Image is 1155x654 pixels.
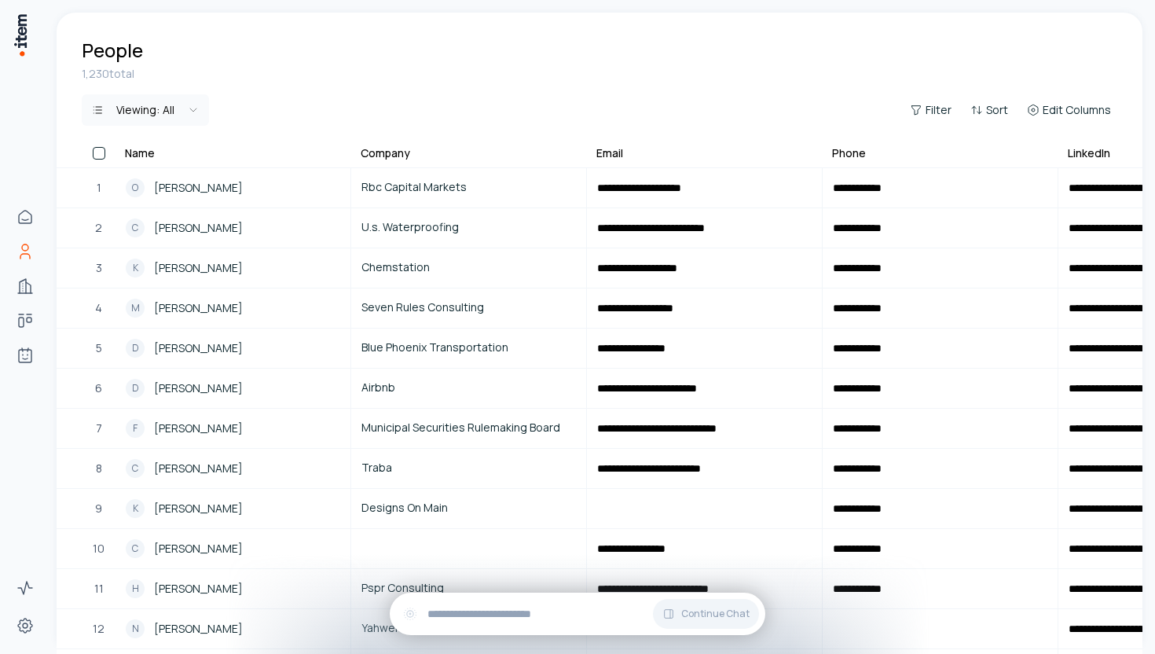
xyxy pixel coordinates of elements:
a: N[PERSON_NAME] [116,610,350,648]
span: [PERSON_NAME] [154,540,243,557]
span: 11 [94,580,104,597]
span: Blue Phoenix Transportation [361,339,576,356]
a: Rbc Capital Markets [352,169,585,207]
span: 12 [93,620,104,637]
div: H [126,579,145,598]
span: [PERSON_NAME] [154,580,243,597]
span: Continue Chat [681,608,750,620]
span: 3 [96,259,102,277]
span: Traba [361,459,576,476]
a: Companies [9,270,41,302]
span: 7 [96,420,102,437]
a: Settings [9,610,41,641]
span: Pspr Consulting [361,579,576,597]
span: 10 [93,540,104,557]
a: M[PERSON_NAME] [116,289,350,327]
a: K[PERSON_NAME] [116,490,350,527]
a: F[PERSON_NAME] [116,410,350,447]
div: O [126,178,145,197]
span: [PERSON_NAME] [154,340,243,357]
span: 1 [97,179,101,197]
a: C[PERSON_NAME] [116,530,350,568]
div: 1,230 total [82,66,1117,82]
a: Traba [352,450,585,487]
button: Sort [964,99,1014,121]
span: [PERSON_NAME] [154,179,243,197]
a: D[PERSON_NAME] [116,369,350,407]
a: K[PERSON_NAME] [116,249,350,287]
button: Continue Chat [653,599,759,629]
div: Company [361,145,410,161]
span: 8 [96,460,102,477]
span: [PERSON_NAME] [154,380,243,397]
div: Name [125,145,155,161]
span: Edit Columns [1043,102,1111,118]
span: Chemstation [361,259,576,276]
button: Edit Columns [1021,99,1117,121]
div: D [126,379,145,398]
a: D[PERSON_NAME] [116,329,350,367]
span: 9 [95,500,102,517]
a: Chemstation [352,249,585,287]
div: Email [596,145,623,161]
img: Item Brain Logo [13,13,28,57]
a: Blue Phoenix Transportation [352,329,585,367]
span: [PERSON_NAME] [154,420,243,437]
div: F [126,419,145,438]
span: [PERSON_NAME] [154,299,243,317]
a: Agents [9,340,41,371]
span: Yahweh Properties [361,619,576,637]
a: Municipal Securities Rulemaking Board [352,410,585,447]
a: Deals [9,305,41,336]
a: Designs On Main [352,490,585,527]
a: O[PERSON_NAME] [116,169,350,207]
span: Airbnb [361,379,576,396]
span: Rbc Capital Markets [361,178,576,196]
span: [PERSON_NAME] [154,259,243,277]
span: 5 [96,340,102,357]
span: [PERSON_NAME] [154,620,243,637]
div: K [126,259,145,277]
a: U.s. Waterproofing [352,209,585,247]
span: [PERSON_NAME] [154,219,243,237]
span: U.s. Waterproofing [361,219,576,236]
span: Designs On Main [361,499,576,516]
span: Seven Rules Consulting [361,299,576,316]
span: Sort [986,102,1008,118]
span: [PERSON_NAME] [154,500,243,517]
span: 2 [95,219,102,237]
div: M [126,299,145,318]
span: 6 [95,380,102,397]
div: C [126,539,145,558]
a: Seven Rules Consulting [352,289,585,327]
a: C[PERSON_NAME] [116,450,350,487]
a: Home [9,201,41,233]
a: People [9,236,41,267]
div: C [126,219,145,237]
span: Filter [926,102,951,118]
div: Viewing: [116,102,174,118]
div: D [126,339,145,358]
a: C[PERSON_NAME] [116,209,350,247]
div: Phone [832,145,866,161]
span: Municipal Securities Rulemaking Board [361,419,576,436]
button: Filter [904,99,958,121]
span: 4 [95,299,102,317]
div: Continue Chat [390,593,765,635]
a: Yahweh Properties [352,610,585,648]
div: K [126,499,145,518]
h1: People [82,38,143,63]
span: [PERSON_NAME] [154,460,243,477]
div: C [126,459,145,478]
a: Activity [9,572,41,604]
a: Airbnb [352,369,585,407]
a: H[PERSON_NAME] [116,570,350,608]
div: N [126,619,145,638]
a: Pspr Consulting [352,570,585,608]
div: LinkedIn [1068,145,1110,161]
